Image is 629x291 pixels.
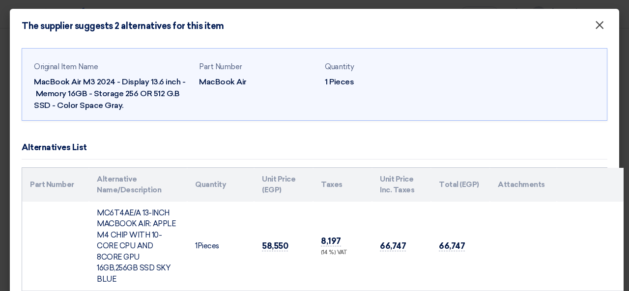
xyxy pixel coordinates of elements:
th: Attachments [490,168,557,202]
button: Close [587,16,612,35]
span: 66,747 [380,241,406,251]
th: Taxes [313,168,372,202]
div: MacBook Air [199,76,317,88]
th: Total (EGP) [431,168,490,202]
span: × [595,18,604,37]
span: 1 [195,241,198,250]
div: Original Item Name [34,61,191,73]
div: 1 Pieces [325,76,443,88]
div: Alternatives List [22,141,87,154]
div: Part Number [199,61,317,73]
div: (14 %) VAT [321,249,364,257]
div: MacBook Air M3 2024 - Display 13.6 inch - Memory 16GB - Storage 256 OR 512 G.B SSD - Color Space ... [34,76,191,111]
span: 8,197 [321,236,341,246]
th: Part Number [22,168,89,202]
h4: The supplier suggests 2 alternatives for this item [22,21,224,31]
div: Quantity [325,61,443,73]
th: Unit Price Inc. Taxes [372,168,431,202]
span: 66,747 [439,241,465,251]
td: MC6T4AE/A 13-INCH MACBOOK AIR: APPLE M4 CHIP WITH 10-CORE CPU AND 8CORE GPU 16GB,256GB SSD SKY BLUE [89,202,187,291]
th: Unit Price (EGP) [254,168,313,202]
span: 58,550 [262,241,288,251]
th: Quantity [187,168,254,202]
td: Pieces [187,202,254,291]
th: Alternative Name/Description [89,168,187,202]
